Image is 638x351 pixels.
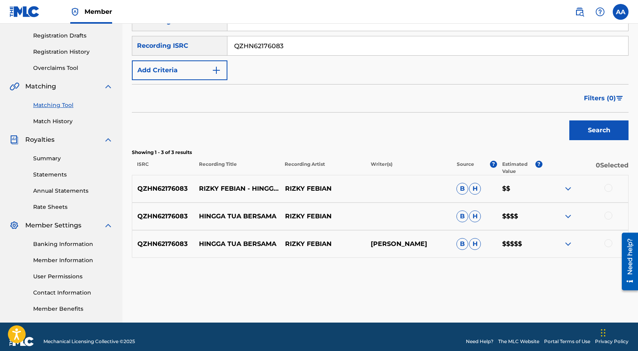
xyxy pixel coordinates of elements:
[366,239,451,249] p: [PERSON_NAME]
[456,210,468,222] span: B
[132,239,194,249] p: QZHN62176083
[280,184,365,193] p: RIZKY FEBIAN
[33,240,113,248] a: Banking Information
[469,210,481,222] span: H
[502,161,535,175] p: Estimated Value
[132,161,193,175] p: ISRC
[456,238,468,250] span: B
[9,221,19,230] img: Member Settings
[563,212,573,221] img: expand
[9,6,40,17] img: MLC Logo
[544,338,590,345] a: Portal Terms of Use
[9,337,34,346] img: logo
[212,66,221,75] img: 9d2ae6d4665cec9f34b9.svg
[33,272,113,281] a: User Permissions
[466,338,494,345] a: Need Help?
[366,161,452,175] p: Writer(s)
[280,239,365,249] p: RIZKY FEBIAN
[569,120,629,140] button: Search
[33,187,113,195] a: Annual Statements
[497,212,542,221] p: $$$$
[9,82,19,91] img: Matching
[613,4,629,20] div: User Menu
[592,4,608,20] div: Help
[616,96,623,101] img: filter
[33,256,113,265] a: Member Information
[457,161,474,175] p: Source
[70,7,80,17] img: Top Rightsholder
[542,161,629,175] p: 0 Selected
[103,221,113,230] img: expand
[572,4,587,20] a: Public Search
[33,48,113,56] a: Registration History
[25,82,56,91] span: Matching
[469,183,481,195] span: H
[33,117,113,126] a: Match History
[33,101,113,109] a: Matching Tool
[616,230,638,293] iframe: Resource Center
[194,212,280,221] p: HINGGA TUA BERSAMA
[599,313,638,351] iframe: Chat Widget
[498,338,539,345] a: The MLC Website
[497,239,542,249] p: $$$$$
[194,239,280,249] p: HINGGA TUA BERSAMA
[595,338,629,345] a: Privacy Policy
[84,7,112,16] span: Member
[33,203,113,211] a: Rate Sheets
[563,239,573,249] img: expand
[601,321,606,345] div: Drag
[33,64,113,72] a: Overclaims Tool
[33,171,113,179] a: Statements
[25,135,54,145] span: Royalties
[584,94,616,103] span: Filters ( 0 )
[193,161,280,175] p: Recording Title
[43,338,135,345] span: Mechanical Licensing Collective © 2025
[132,60,227,80] button: Add Criteria
[132,212,194,221] p: QZHN62176083
[280,212,365,221] p: RIZKY FEBIAN
[25,221,81,230] span: Member Settings
[132,184,194,193] p: QZHN62176083
[497,184,542,193] p: $$
[132,11,629,144] form: Search Form
[575,7,584,17] img: search
[579,88,629,108] button: Filters (0)
[563,184,573,193] img: expand
[33,154,113,163] a: Summary
[280,161,366,175] p: Recording Artist
[103,82,113,91] img: expand
[33,305,113,313] a: Member Benefits
[132,149,629,156] p: Showing 1 - 3 of 3 results
[33,32,113,40] a: Registration Drafts
[469,238,481,250] span: H
[9,135,19,145] img: Royalties
[535,161,542,168] span: ?
[595,7,605,17] img: help
[490,161,497,168] span: ?
[33,289,113,297] a: Contact Information
[103,135,113,145] img: expand
[456,183,468,195] span: B
[194,184,280,193] p: RIZKY FEBIAN - HINGGA TUA BERSAMA (OFFICIAL MUSIC)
